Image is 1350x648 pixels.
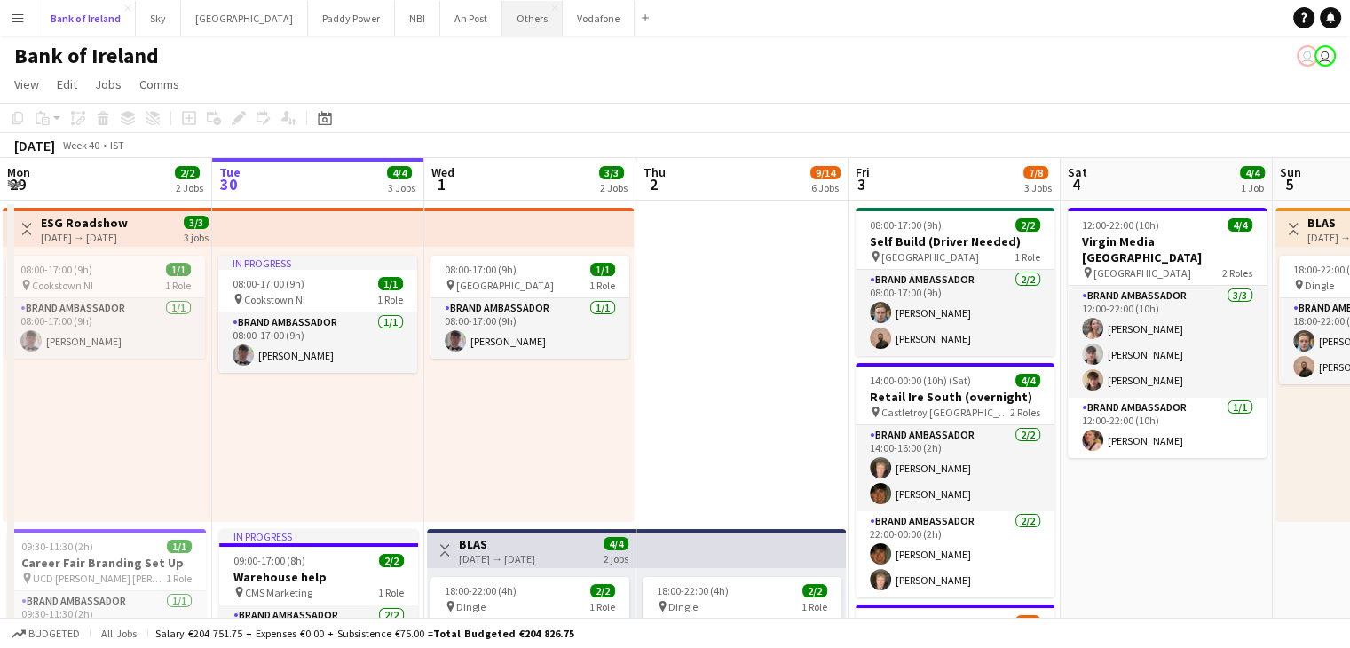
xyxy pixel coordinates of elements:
[233,554,305,567] span: 09:00-17:00 (8h)
[4,174,30,194] span: 29
[95,76,122,92] span: Jobs
[218,312,417,373] app-card-role: Brand Ambassador1/108:00-17:00 (9h)[PERSON_NAME]
[14,43,159,69] h1: Bank of Ireland
[599,166,624,179] span: 3/3
[604,550,628,565] div: 2 jobs
[856,363,1054,597] app-job-card: 14:00-00:00 (10h) (Sat)4/4Retail Ire South (overnight) Castletroy [GEOGRAPHIC_DATA]2 RolesBrand A...
[1014,250,1040,264] span: 1 Role
[14,137,55,154] div: [DATE]
[233,277,304,290] span: 08:00-17:00 (9h)
[218,256,417,373] app-job-card: In progress08:00-17:00 (9h)1/1 Cookstown NI1 RoleBrand Ambassador1/108:00-17:00 (9h)[PERSON_NAME]
[166,572,192,585] span: 1 Role
[7,164,30,180] span: Mon
[856,425,1054,511] app-card-role: Brand Ambassador2/214:00-16:00 (2h)[PERSON_NAME][PERSON_NAME]
[1065,174,1087,194] span: 4
[219,569,418,585] h3: Warehouse help
[802,584,827,597] span: 2/2
[590,584,615,597] span: 2/2
[219,529,418,543] div: In progress
[1068,286,1267,398] app-card-role: Brand Ambassador3/312:00-22:00 (10h)[PERSON_NAME][PERSON_NAME][PERSON_NAME]
[853,174,870,194] span: 3
[1023,166,1048,179] span: 7/8
[643,164,666,180] span: Thu
[430,256,629,359] app-job-card: 08:00-17:00 (9h)1/1 [GEOGRAPHIC_DATA]1 RoleBrand Ambassador1/108:00-17:00 (9h)[PERSON_NAME]
[881,250,979,264] span: [GEOGRAPHIC_DATA]
[219,164,241,180] span: Tue
[184,229,209,244] div: 3 jobs
[445,584,517,597] span: 18:00-22:00 (4h)
[600,181,628,194] div: 2 Jobs
[1240,166,1265,179] span: 4/4
[218,256,417,270] div: In progress
[33,572,166,585] span: UCD [PERSON_NAME] [PERSON_NAME]
[388,181,415,194] div: 3 Jobs
[1024,181,1052,194] div: 3 Jobs
[870,374,971,387] span: 14:00-00:00 (10h) (Sat)
[387,166,412,179] span: 4/4
[9,624,83,644] button: Budgeted
[21,540,93,553] span: 09:30-11:30 (2h)
[1082,218,1159,232] span: 12:00-22:00 (10h)
[1222,266,1252,280] span: 2 Roles
[430,298,629,359] app-card-role: Brand Ambassador1/108:00-17:00 (9h)[PERSON_NAME]
[856,164,870,180] span: Fri
[7,555,206,571] h3: Career Fair Branding Set Up
[1241,181,1264,194] div: 1 Job
[811,181,840,194] div: 6 Jobs
[41,215,128,231] h3: ESG Roadshow
[50,73,84,96] a: Edit
[1314,45,1336,67] app-user-avatar: Katie Shovlin
[217,174,241,194] span: 30
[175,166,200,179] span: 2/2
[445,263,517,276] span: 08:00-17:00 (9h)
[1277,174,1301,194] span: 5
[244,293,305,306] span: Cookstown NI
[41,231,128,244] div: [DATE] → [DATE]
[563,1,635,36] button: Vodafone
[166,263,191,276] span: 1/1
[36,1,136,36] button: Bank of Ireland
[184,216,209,229] span: 3/3
[856,389,1054,405] h3: Retail Ire South (overnight)
[456,600,486,613] span: Dingle
[6,256,205,359] div: 08:00-17:00 (9h)1/1 Cookstown NI1 RoleBrand Ambassador1/108:00-17:00 (9h)[PERSON_NAME]
[459,552,535,565] div: [DATE] → [DATE]
[155,627,574,640] div: Salary €204 751.75 + Expenses €0.00 + Subsistence €75.00 =
[1093,266,1191,280] span: [GEOGRAPHIC_DATA]
[20,263,92,276] span: 08:00-17:00 (9h)
[440,1,502,36] button: An Post
[459,536,535,552] h3: BLAS
[881,406,1010,419] span: Castletroy [GEOGRAPHIC_DATA]
[57,76,77,92] span: Edit
[181,1,308,36] button: [GEOGRAPHIC_DATA]
[6,298,205,359] app-card-role: Brand Ambassador1/108:00-17:00 (9h)[PERSON_NAME]
[379,554,404,567] span: 2/2
[431,164,454,180] span: Wed
[870,218,942,232] span: 08:00-17:00 (9h)
[59,138,103,152] span: Week 40
[1015,374,1040,387] span: 4/4
[433,627,574,640] span: Total Budgeted €204 826.75
[856,208,1054,356] app-job-card: 08:00-17:00 (9h)2/2Self Build (Driver Needed) [GEOGRAPHIC_DATA]1 RoleBrand Ambassador2/208:00-17:...
[167,540,192,553] span: 1/1
[810,166,841,179] span: 9/14
[98,627,140,640] span: All jobs
[589,279,615,292] span: 1 Role
[590,263,615,276] span: 1/1
[429,174,454,194] span: 1
[1305,279,1334,292] span: Dingle
[28,628,80,640] span: Budgeted
[1297,45,1318,67] app-user-avatar: Katie Shovlin
[7,73,46,96] a: View
[856,233,1054,249] h3: Self Build (Driver Needed)
[1068,398,1267,458] app-card-role: Brand Ambassador1/112:00-22:00 (10h)[PERSON_NAME]
[870,615,966,628] span: 22:00-00:00 (2h) (Sat)
[589,600,615,613] span: 1 Role
[88,73,129,96] a: Jobs
[377,293,403,306] span: 1 Role
[1068,233,1267,265] h3: Virgin Media [GEOGRAPHIC_DATA]
[502,1,563,36] button: Others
